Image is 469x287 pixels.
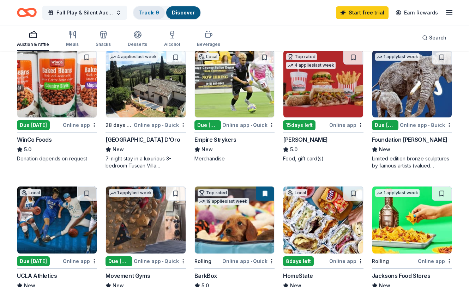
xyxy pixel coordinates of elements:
span: • [162,122,163,128]
button: Snacks [96,28,111,51]
img: Image for Foundation Michelangelo [372,50,452,117]
img: Image for Jacksons Food Stores [372,187,452,254]
img: Image for Movement Gyms [106,187,185,254]
button: Track· 9Discover [133,6,201,20]
div: Desserts [128,42,147,47]
div: Due [DATE] [194,120,221,130]
div: Due [DATE] [17,256,50,266]
div: Alcohol [164,42,180,47]
div: Beverages [197,42,220,47]
span: Fall Play & Silent Auction [56,8,113,17]
a: Home [17,4,37,21]
div: Online app [329,257,363,265]
div: Online app Quick [222,257,275,265]
div: Limited edition bronze sculptures by famous artists (valued between $2k to $7k; proceeds will spl... [372,155,452,169]
a: Track· 9 [139,10,159,16]
div: Online app Quick [222,121,275,129]
div: Due [DATE] [372,120,398,130]
div: Meals [66,42,79,47]
a: Image for Villa Sogni D’Oro4 applieslast week28 days leftOnline app•Quick[GEOGRAPHIC_DATA] D’OroN... [106,50,186,169]
div: WinCo Foods [17,135,52,144]
div: 19 applies last week [198,198,249,205]
div: 7-night stay in a luxurious 3-bedroom Tuscan Villa overlooking a vineyard and the ancient walled ... [106,155,186,169]
div: Rolling [372,257,389,265]
img: Image for Empire Strykers [195,50,274,117]
div: 28 days left [106,121,132,129]
div: Foundation [PERSON_NAME] [372,135,447,144]
div: Online app Quick [134,257,186,265]
div: [GEOGRAPHIC_DATA] D’Oro [106,135,180,144]
a: Image for WinCo FoodsDue [DATE]Online appWinCo Foods5.0Donation depends on request [17,50,97,162]
span: 5.0 [290,145,297,154]
div: Top rated [286,53,317,60]
div: Online app Quick [400,121,452,129]
button: Beverages [197,28,220,51]
button: Alcohol [164,28,180,51]
span: • [428,122,429,128]
div: UCLA Athletics [17,271,57,280]
div: Online app Quick [134,121,186,129]
img: Image for Villa Sogni D’Oro [106,50,185,117]
div: 1 apply last week [109,189,153,197]
a: Image for Foundation Michelangelo1 applylast weekDue [DATE]Online app•QuickFoundation [PERSON_NAM... [372,50,452,169]
span: New [113,145,124,154]
img: Image for UCLA Athletics [17,187,97,254]
a: Start free trial [336,6,389,19]
span: New [202,145,213,154]
a: Image for Empire StrykersLocalDue [DATE]Online app•QuickEmpire StrykersNewMerchandise [194,50,275,162]
div: Jacksons Food Stores [372,271,431,280]
div: HomeState [283,271,313,280]
img: Image for WinCo Foods [17,50,97,117]
span: • [251,122,252,128]
button: Auction & raffle [17,28,49,51]
div: Auction & raffle [17,42,49,47]
div: Local [198,53,219,60]
div: [PERSON_NAME] [283,135,328,144]
div: 1 apply last week [375,189,420,197]
div: Local [20,189,41,196]
div: Rolling [194,257,211,265]
button: Desserts [128,28,147,51]
a: Discover [172,10,195,16]
img: Image for HomeState [283,187,363,254]
div: Local [286,189,307,196]
div: Online app [63,121,97,129]
div: Online app [63,257,97,265]
span: Search [429,33,446,42]
div: Due [DATE] [17,120,50,130]
div: Movement Gyms [106,271,150,280]
div: Snacks [96,42,111,47]
span: 5.0 [24,145,31,154]
a: Earn Rewards [391,6,442,19]
div: 15 days left [283,120,315,130]
span: • [162,258,163,264]
a: Image for Portillo'sTop rated4 applieslast week15days leftOnline app[PERSON_NAME]5.0Food, gift ca... [283,50,363,162]
div: Food, gift card(s) [283,155,363,162]
div: 1 apply last week [375,53,420,61]
div: Merchandise [194,155,275,162]
div: 4 applies last week [109,53,158,61]
button: Fall Play & Silent Auction [42,6,127,20]
div: Donation depends on request [17,155,97,162]
div: Due [DATE] [106,256,132,266]
div: BarkBox [194,271,217,280]
button: Meals [66,28,79,51]
div: Top rated [198,189,228,196]
img: Image for Portillo's [283,50,363,117]
div: Online app [329,121,363,129]
span: • [251,258,252,264]
span: New [379,145,390,154]
button: Search [416,31,452,45]
div: Online app [418,257,452,265]
div: 8 days left [283,256,314,266]
img: Image for BarkBox [195,187,274,254]
div: 4 applies last week [286,62,336,69]
div: Empire Strykers [194,135,236,144]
